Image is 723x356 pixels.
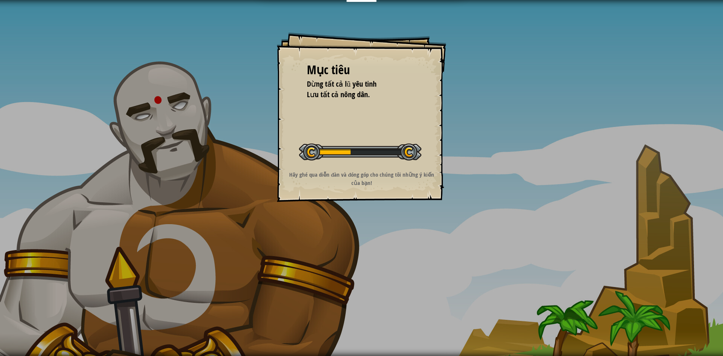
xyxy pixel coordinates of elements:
div: Mục tiêu [307,61,416,79]
li: Dừng tất cả lũ yêu tinh [297,79,414,90]
span: Lưu tất cả nông dân. [307,89,370,99]
li: Lưu tất cả nông dân. [297,89,414,100]
span: Dừng tất cả lũ yêu tinh [307,79,377,89]
strong: Hãy ghé qua diễn đàn và đóng góp cho chúng tôi những ý kiến của bạn! [289,171,435,186]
